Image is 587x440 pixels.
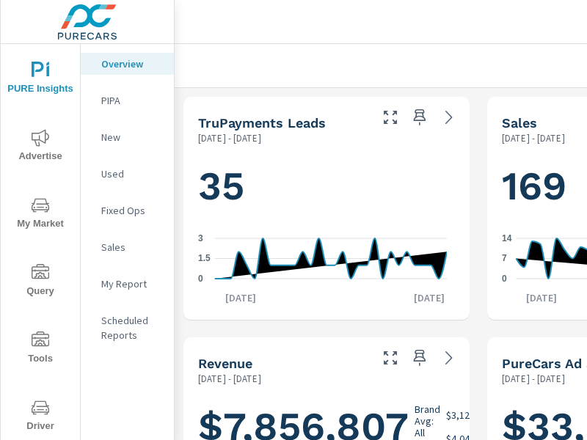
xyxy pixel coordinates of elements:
[101,276,162,291] p: My Report
[198,161,455,211] h1: 35
[379,346,402,370] button: Make Fullscreen
[502,254,507,264] text: 7
[502,274,507,284] text: 0
[198,356,252,371] h5: Revenue
[101,203,162,218] p: Fixed Ops
[437,346,461,370] a: See more details in report
[101,130,162,144] p: New
[502,372,565,386] p: [DATE] - [DATE]
[437,106,461,129] a: See more details in report
[101,240,162,254] p: Sales
[408,106,431,129] span: Save this to your personalized report
[502,233,512,243] text: 14
[198,254,211,264] text: 1.5
[81,126,174,148] div: New
[198,131,261,145] p: [DATE] - [DATE]
[404,290,455,305] p: [DATE]
[415,403,440,427] p: Brand Avg:
[215,290,266,305] p: [DATE]
[446,409,493,421] p: $3,123,525
[101,166,162,181] p: Used
[81,163,174,185] div: Used
[516,290,567,305] p: [DATE]
[81,273,174,295] div: My Report
[81,89,174,111] div: PIPA
[198,115,326,131] h5: truPayments Leads
[198,274,203,284] text: 0
[81,199,174,221] div: Fixed Ops
[5,197,76,232] span: My Market
[5,264,76,300] span: Query
[379,106,402,129] button: Make Fullscreen
[5,62,76,98] span: PURE Insights
[81,309,174,346] div: Scheduled Reports
[101,56,162,71] p: Overview
[101,93,162,108] p: PIPA
[408,346,431,370] span: Save this to your personalized report
[198,372,261,386] p: [DATE] - [DATE]
[502,131,565,145] p: [DATE] - [DATE]
[5,129,76,165] span: Advertise
[502,115,537,131] h5: Sales
[198,233,203,243] text: 3
[5,331,76,367] span: Tools
[81,236,174,258] div: Sales
[101,313,162,342] p: Scheduled Reports
[81,53,174,75] div: Overview
[5,399,76,435] span: Driver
